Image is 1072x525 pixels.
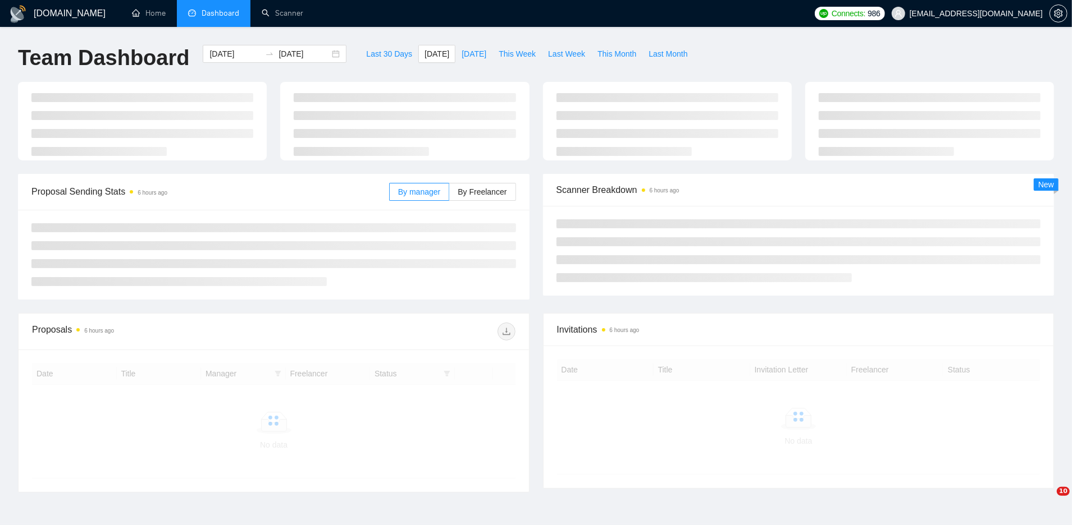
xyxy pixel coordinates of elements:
a: searchScanner [262,8,303,18]
h1: Team Dashboard [18,45,189,71]
span: 986 [868,7,880,20]
time: 6 hours ago [84,328,114,334]
span: New [1038,180,1054,189]
span: By manager [398,187,440,196]
span: This Month [597,48,636,60]
span: setting [1050,9,1067,18]
span: 10 [1057,487,1070,496]
input: Start date [209,48,261,60]
span: Proposal Sending Stats [31,185,389,199]
button: This Month [591,45,642,63]
span: to [265,49,274,58]
span: dashboard [188,9,196,17]
time: 6 hours ago [650,187,679,194]
iframe: Intercom live chat [1034,487,1061,514]
span: By Freelancer [458,187,507,196]
span: This Week [499,48,536,60]
div: Proposals [32,323,273,340]
span: Dashboard [202,8,239,18]
img: upwork-logo.png [819,9,828,18]
span: Last 30 Days [366,48,412,60]
button: [DATE] [455,45,492,63]
span: [DATE] [462,48,486,60]
a: homeHome [132,8,166,18]
button: This Week [492,45,542,63]
img: logo [9,5,27,23]
span: Last Week [548,48,585,60]
button: Last Week [542,45,591,63]
button: Last Month [642,45,694,63]
time: 6 hours ago [610,327,640,333]
span: Scanner Breakdown [556,183,1041,197]
time: 6 hours ago [138,190,167,196]
span: Connects: [832,7,865,20]
span: [DATE] [425,48,449,60]
span: user [895,10,902,17]
input: End date [279,48,330,60]
button: setting [1050,4,1068,22]
span: swap-right [265,49,274,58]
button: [DATE] [418,45,455,63]
span: Last Month [649,48,687,60]
button: Last 30 Days [360,45,418,63]
a: setting [1050,9,1068,18]
span: Invitations [557,323,1041,337]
